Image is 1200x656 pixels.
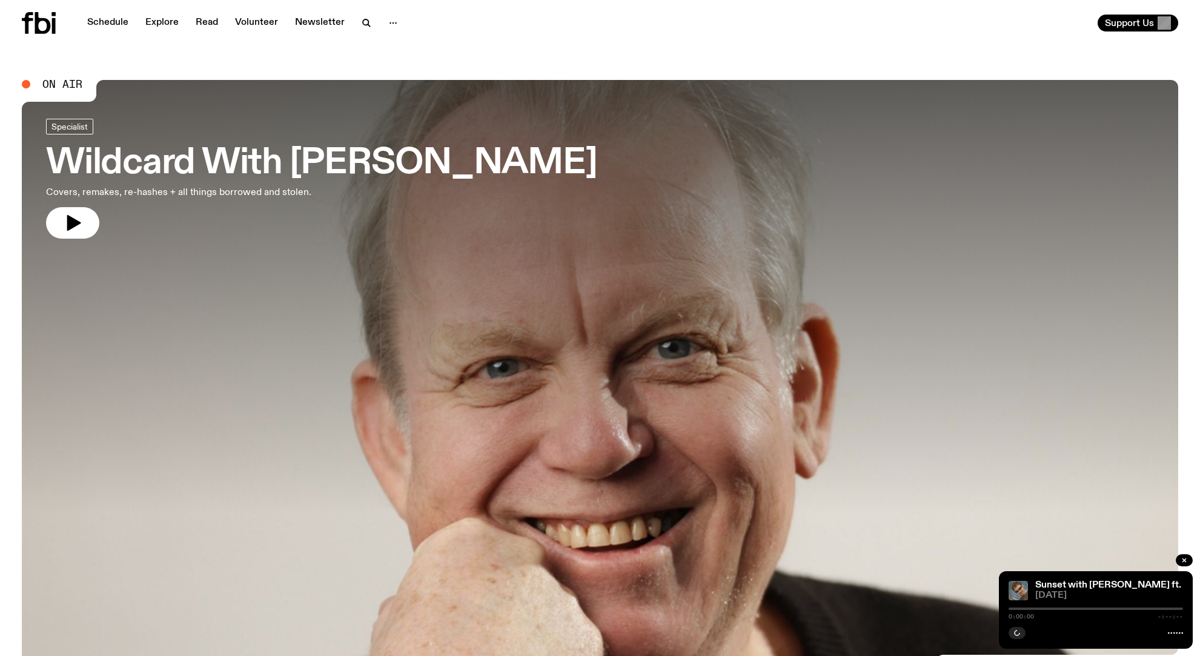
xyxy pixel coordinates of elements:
span: [DATE] [1035,591,1183,600]
h3: Wildcard With [PERSON_NAME] [46,147,597,181]
a: Newsletter [288,15,352,31]
a: Schedule [80,15,136,31]
span: 0:00:00 [1009,614,1034,620]
a: Wildcard With [PERSON_NAME]Covers, remakes, re-hashes + all things borrowed and stolen. [46,119,597,239]
span: -:--:-- [1158,614,1183,620]
p: Covers, remakes, re-hashes + all things borrowed and stolen. [46,185,356,200]
button: Support Us [1098,15,1178,31]
span: Specialist [51,122,88,131]
span: On Air [42,79,82,90]
a: Explore [138,15,186,31]
a: Read [188,15,225,31]
a: Specialist [46,119,93,134]
a: Volunteer [228,15,285,31]
span: Support Us [1105,18,1154,28]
